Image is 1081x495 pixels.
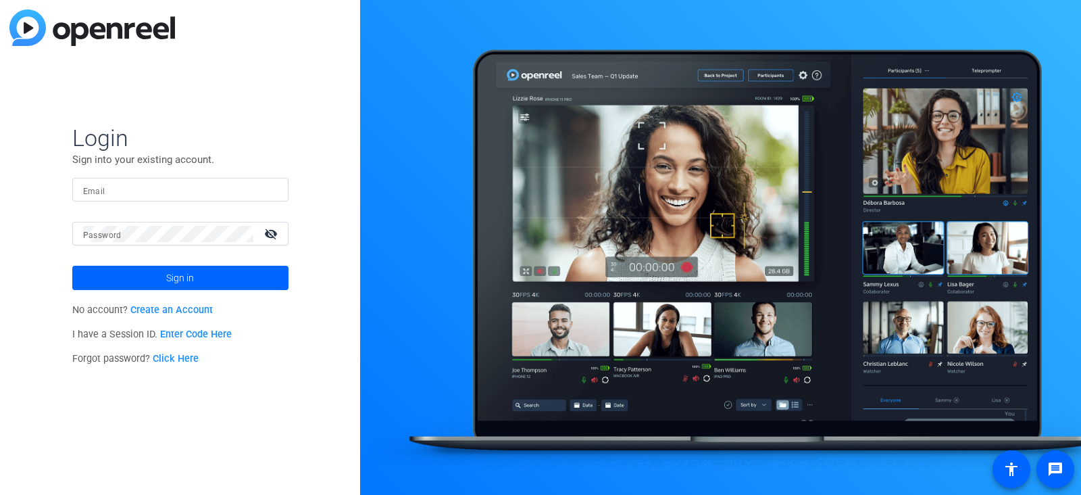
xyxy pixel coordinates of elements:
span: I have a Session ID. [72,329,232,340]
a: Click Here [153,353,199,364]
span: Sign in [166,261,194,295]
a: Enter Code Here [160,329,232,340]
a: Create an Account [130,304,213,316]
span: Login [72,124,288,152]
img: blue-gradient.svg [9,9,175,46]
span: No account? [72,304,213,316]
input: Enter Email Address [83,182,278,198]
button: Sign in [72,266,288,290]
p: Sign into your existing account. [72,152,288,167]
mat-icon: message [1047,461,1063,477]
mat-label: Password [83,231,122,240]
mat-icon: accessibility [1003,461,1020,477]
span: Forgot password? [72,353,199,364]
mat-icon: visibility_off [256,224,288,243]
mat-label: Email [83,187,105,196]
